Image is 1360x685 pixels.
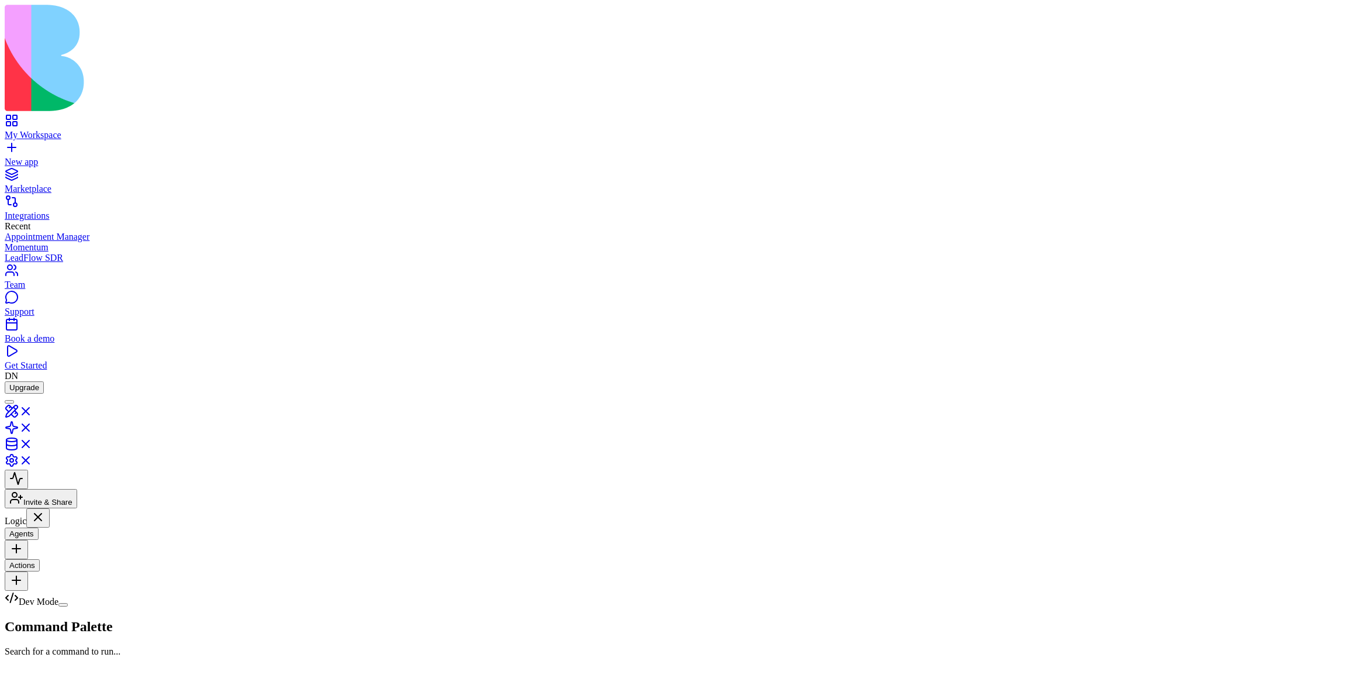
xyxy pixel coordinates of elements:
span: Dev Mode [19,597,58,607]
p: Search for a command to run... [5,646,1355,657]
div: My Workspace [5,130,1355,140]
img: logo [5,5,475,111]
span: Recent [5,221,30,231]
a: LeadFlow SDR [5,253,1355,263]
h2: Command Palette [5,619,1355,635]
a: Momentum [5,242,1355,253]
button: Invite & Share [5,489,77,508]
span: Logic [5,516,26,526]
a: My Workspace [5,119,1355,140]
div: Get Started [5,360,1355,371]
a: New app [5,146,1355,167]
div: Support [5,307,1355,317]
a: Book a demo [5,323,1355,344]
a: Integrations [5,200,1355,221]
button: Actions [5,559,40,572]
a: Upgrade [5,382,44,392]
div: Book a demo [5,333,1355,344]
a: Appointment Manager [5,232,1355,242]
div: Marketplace [5,184,1355,194]
div: New app [5,157,1355,167]
div: Team [5,280,1355,290]
a: Marketplace [5,173,1355,194]
span: Agents [9,529,34,538]
a: Support [5,296,1355,317]
button: Upgrade [5,381,44,394]
span: DN [5,371,18,381]
button: Agents [5,528,39,540]
div: Integrations [5,211,1355,221]
a: Get Started [5,350,1355,371]
a: Team [5,269,1355,290]
span: Actions [9,561,35,570]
